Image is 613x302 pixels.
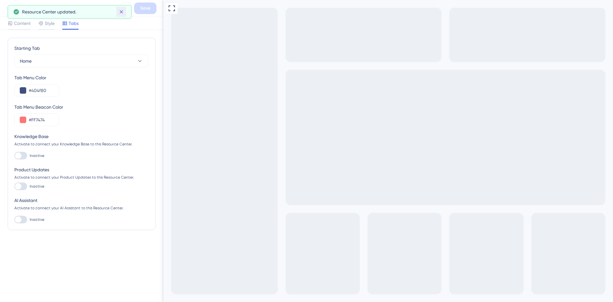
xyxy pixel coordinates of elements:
div: Tab Menu Color [14,74,149,81]
span: Resource Center updated. [22,8,76,16]
div: Activate to connect your Knowledge Base to this Resource Center. [14,142,149,147]
button: Save [134,3,156,14]
div: Tab Menu Beacon Color [14,103,149,111]
div: 3 [27,6,30,11]
div: Novedades Melonn | AGOSTO [20,4,117,13]
span: Inactive [30,184,44,189]
span: Inactive [30,153,44,158]
span: Inactive [30,217,44,222]
span: Starting Tab [14,44,40,52]
img: launcher-image-alternative-text [8,2,20,14]
div: AI Assistant [14,197,149,204]
div: Activate to connect your Product Updates to this Resource Center. [14,175,149,180]
span: Style [45,19,55,27]
div: Knowledge Base [14,133,149,140]
div: Activate to connect your AI Assistant to this Resource Center. [14,205,149,211]
button: Home [14,55,148,67]
span: Tabs [69,19,79,27]
span: Home [20,57,32,65]
span: Save [140,4,150,12]
div: Product Updates [14,166,149,174]
span: Content [14,19,31,27]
